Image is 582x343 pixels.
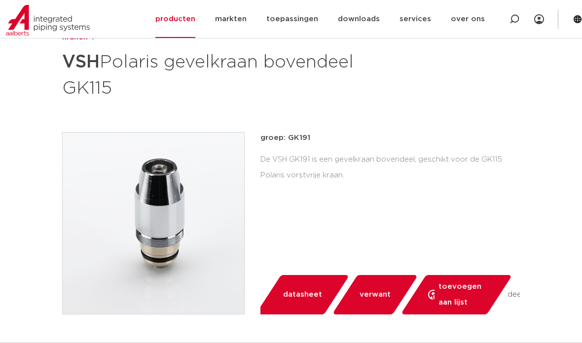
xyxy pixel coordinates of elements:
h1: Polaris gevelkraan bovendeel GK115 [62,47,364,101]
span: datasheet [283,287,322,303]
div: De VSH GK191 is een gevelkraan bovendeel, geschikt voor de GK115 Polaris vorstvrije kraan. [260,152,520,183]
a: verwant [332,275,418,314]
a: datasheet [255,275,350,314]
span: verwant [360,287,391,303]
img: Product Image for VSH Polaris gevelkraan bovendeel GK115 [63,133,244,314]
span: deel: [508,289,524,301]
span: toevoegen aan lijst [438,279,485,310]
strong: VSH [62,53,100,71]
p: groep: GK191 [260,132,520,144]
